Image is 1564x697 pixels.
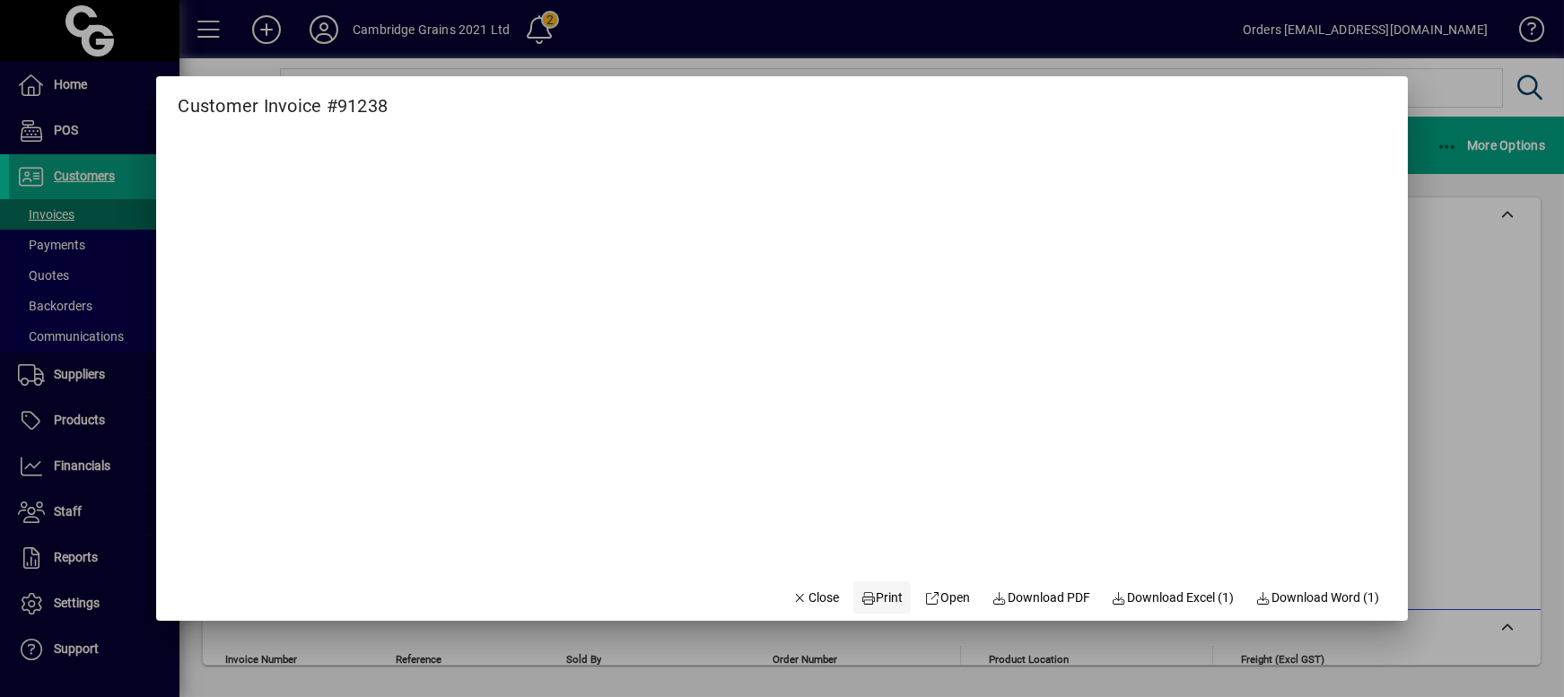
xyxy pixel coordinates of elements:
[1248,581,1386,614] button: Download Word (1)
[785,581,846,614] button: Close
[925,588,971,607] span: Open
[1105,581,1242,614] button: Download Excel (1)
[1112,588,1235,607] span: Download Excel (1)
[1255,588,1379,607] span: Download Word (1)
[861,588,904,607] span: Print
[918,581,978,614] a: Open
[984,581,1097,614] a: Download PDF
[992,588,1090,607] span: Download PDF
[156,76,409,120] h2: Customer Invoice #91238
[853,581,911,614] button: Print
[792,588,839,607] span: Close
